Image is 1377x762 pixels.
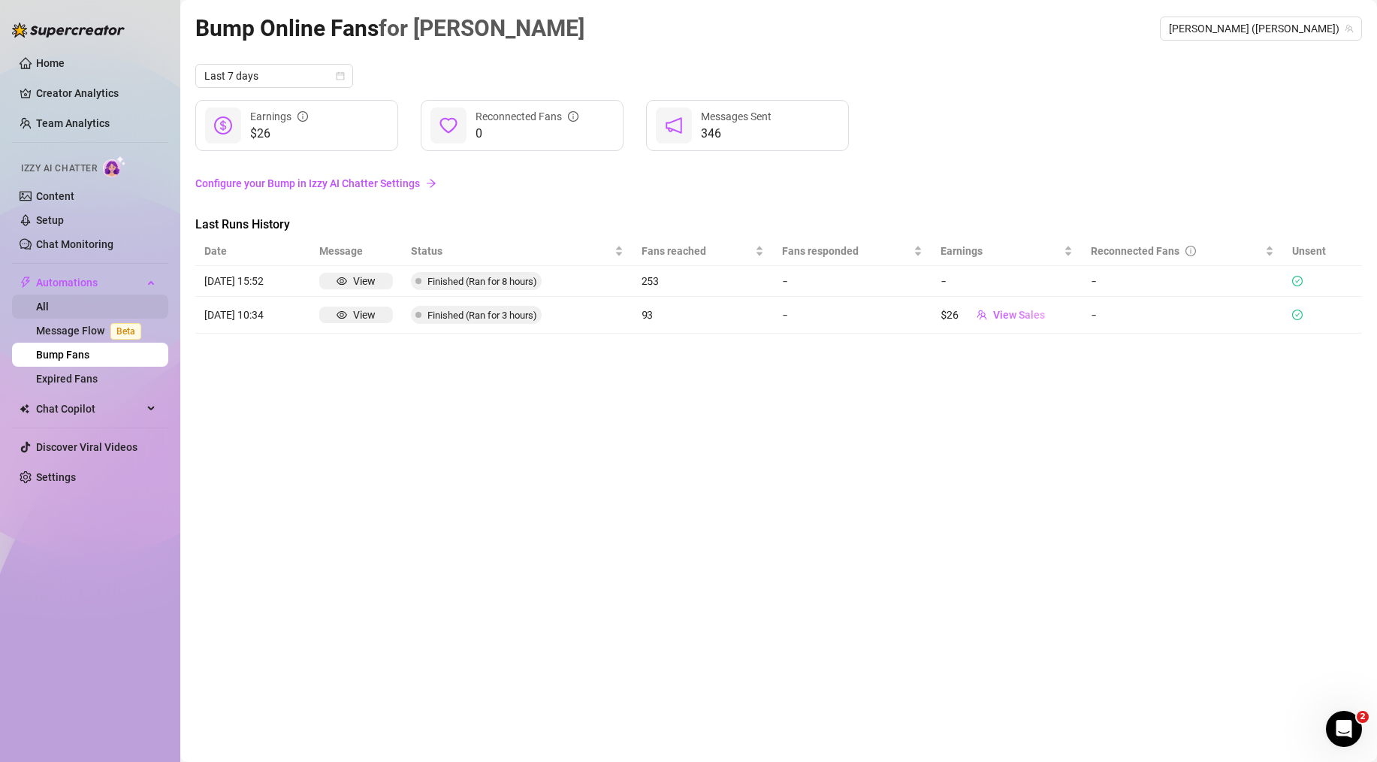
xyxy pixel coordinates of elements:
span: Earnings [941,243,1061,259]
th: Fans responded [773,237,932,266]
div: View [353,307,376,323]
div: Earnings [250,108,308,125]
button: View Sales [965,303,1057,327]
article: Bump Online Fans [195,11,584,46]
span: Izzy AI Chatter [21,162,97,176]
th: Earnings [932,237,1082,266]
span: eye [337,276,347,286]
span: Marius (mariusrohde) [1169,17,1353,40]
th: Status [402,237,632,266]
th: Unsent [1283,237,1335,266]
iframe: Intercom live chat [1326,711,1362,747]
a: Content [36,190,74,202]
span: Automations [36,271,143,295]
a: Creator Analytics [36,81,156,105]
article: 253 [642,273,764,289]
a: Chat Monitoring [36,238,113,250]
article: - [941,273,947,289]
article: $26 [941,307,958,323]
span: dollar [214,116,232,135]
span: check-circle [1292,276,1303,286]
article: - [782,273,923,289]
span: team [1345,24,1354,33]
a: Home [36,57,65,69]
span: info-circle [297,111,308,122]
span: Beta [110,323,141,340]
span: heart [439,116,457,135]
span: Fans reached [642,243,752,259]
a: All [36,301,49,313]
span: for [PERSON_NAME] [379,15,584,41]
span: Last Runs History [195,216,448,234]
div: Reconnected Fans [1091,243,1262,259]
span: Chat Copilot [36,397,143,421]
article: [DATE] 10:34 [204,307,301,323]
a: Setup [36,214,64,226]
article: 93 [642,307,764,323]
a: Discover Viral Videos [36,441,137,453]
a: Settings [36,471,76,483]
span: 2 [1357,711,1369,723]
img: Chat Copilot [20,404,29,414]
span: 0 [476,125,578,143]
a: Bump Fans [36,349,89,361]
article: - [782,307,923,323]
span: $26 [250,125,308,143]
span: check-circle [1292,310,1303,320]
a: Configure your Bump in Izzy AI Chatter Settingsarrow-right [195,169,1362,198]
span: thunderbolt [20,277,32,289]
span: team [977,310,987,320]
th: Date [195,237,310,266]
img: AI Chatter [103,156,126,177]
span: calendar [336,71,345,80]
span: info-circle [1185,246,1196,256]
span: notification [665,116,683,135]
span: Messages Sent [701,110,772,122]
span: Last 7 days [204,65,344,87]
div: View [353,273,376,289]
span: eye [337,310,347,320]
span: View Sales [993,309,1045,321]
span: Finished (Ran for 3 hours) [427,310,537,321]
a: Configure your Bump in Izzy AI Chatter Settings [195,175,1362,192]
article: - [1091,273,1274,289]
th: Fans reached [633,237,773,266]
a: Message FlowBeta [36,325,147,337]
a: Team Analytics [36,117,110,129]
span: Finished (Ran for 8 hours) [427,276,537,287]
article: [DATE] 15:52 [204,273,301,289]
article: - [1091,307,1274,323]
span: 346 [701,125,772,143]
span: info-circle [568,111,578,122]
img: logo-BBDzfeDw.svg [12,23,125,38]
a: Expired Fans [36,373,98,385]
div: Reconnected Fans [476,108,578,125]
th: Message [310,237,402,266]
span: arrow-right [426,178,436,189]
span: Fans responded [782,243,910,259]
span: Status [411,243,611,259]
